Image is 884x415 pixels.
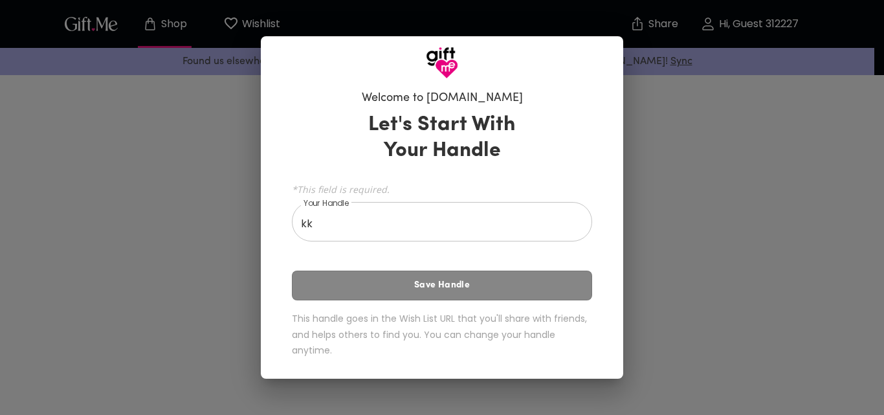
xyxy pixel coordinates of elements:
[426,47,458,79] img: GiftMe Logo
[352,112,532,164] h3: Let's Start With Your Handle
[292,311,592,359] h6: This handle goes in the Wish List URL that you'll share with friends, and helps others to find yo...
[362,91,523,106] h6: Welcome to [DOMAIN_NAME]
[292,205,578,241] input: Your Handle
[292,183,592,196] span: *This field is required.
